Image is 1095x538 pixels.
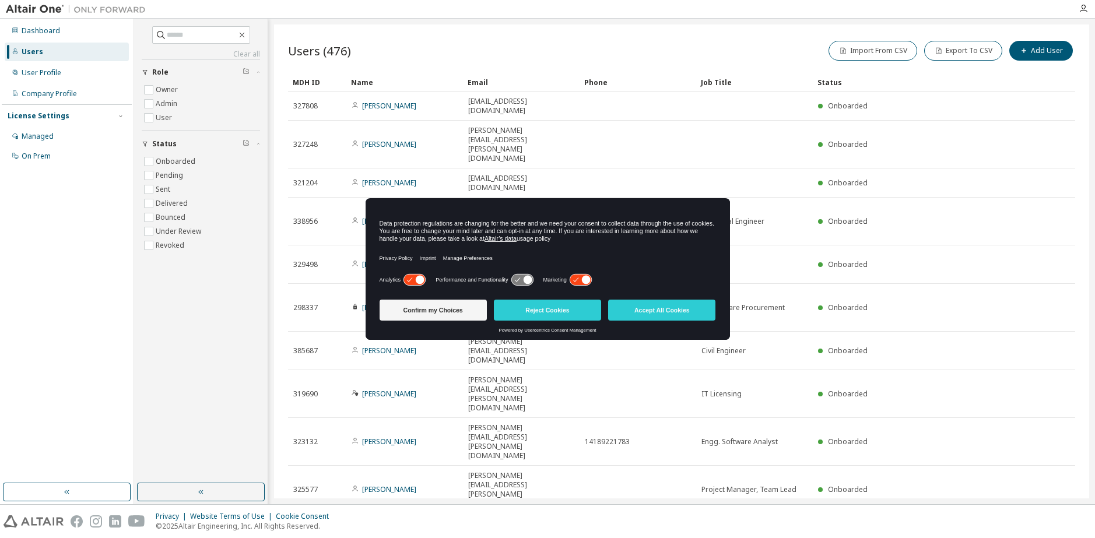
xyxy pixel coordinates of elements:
[156,224,203,238] label: Under Review
[585,437,630,446] span: 14189221783
[109,515,121,528] img: linkedin.svg
[362,437,416,446] a: [PERSON_NAME]
[362,303,416,312] a: [PERSON_NAME]
[293,217,318,226] span: 338956
[293,389,318,399] span: 319690
[828,437,868,446] span: Onboarded
[288,43,351,59] span: Users (476)
[156,196,190,210] label: Delivered
[142,50,260,59] a: Clear all
[156,168,185,182] label: Pending
[1009,41,1073,61] button: Add User
[71,515,83,528] img: facebook.svg
[362,389,416,399] a: [PERSON_NAME]
[243,139,250,149] span: Clear filter
[156,83,180,97] label: Owner
[293,178,318,188] span: 321204
[293,303,318,312] span: 298337
[817,73,1015,92] div: Status
[701,485,796,494] span: Project Manager, Team Lead
[156,182,173,196] label: Sent
[142,59,260,85] button: Role
[828,259,868,269] span: Onboarded
[22,152,51,161] div: On Prem
[152,68,169,77] span: Role
[243,68,250,77] span: Clear filter
[468,423,574,460] span: [PERSON_NAME][EMAIL_ADDRESS][PERSON_NAME][DOMAIN_NAME]
[584,73,692,92] div: Phone
[701,346,746,356] span: Civil Engineer
[8,111,69,121] div: License Settings
[828,303,868,312] span: Onboarded
[22,89,77,99] div: Company Profile
[701,389,742,399] span: IT Licensing
[156,154,198,168] label: Onboarded
[829,41,917,61] button: Import From CSV
[22,68,61,78] div: User Profile
[6,3,152,15] img: Altair One
[468,375,574,413] span: [PERSON_NAME][EMAIL_ADDRESS][PERSON_NAME][DOMAIN_NAME]
[701,303,785,312] span: IT Software Procurement
[362,178,416,188] a: [PERSON_NAME]
[362,259,416,269] a: [PERSON_NAME]
[362,216,416,226] a: [PERSON_NAME]
[293,140,318,149] span: 327248
[468,471,574,508] span: [PERSON_NAME][EMAIL_ADDRESS][PERSON_NAME][DOMAIN_NAME]
[156,521,336,531] p: © 2025 Altair Engineering, Inc. All Rights Reserved.
[3,515,64,528] img: altair_logo.svg
[156,238,187,252] label: Revoked
[293,485,318,494] span: 325577
[701,217,764,226] span: Structural Engineer
[468,126,574,163] span: [PERSON_NAME][EMAIL_ADDRESS][PERSON_NAME][DOMAIN_NAME]
[22,132,54,141] div: Managed
[468,174,574,192] span: [EMAIL_ADDRESS][DOMAIN_NAME]
[351,73,458,92] div: Name
[362,346,416,356] a: [PERSON_NAME]
[156,512,190,521] div: Privacy
[468,97,574,115] span: [EMAIL_ADDRESS][DOMAIN_NAME]
[293,73,342,92] div: MDH ID
[828,389,868,399] span: Onboarded
[362,139,416,149] a: [PERSON_NAME]
[142,131,260,157] button: Status
[293,437,318,446] span: 323132
[828,216,868,226] span: Onboarded
[276,512,336,521] div: Cookie Consent
[828,484,868,494] span: Onboarded
[152,139,177,149] span: Status
[293,260,318,269] span: 329498
[701,73,808,92] div: Job Title
[828,178,868,188] span: Onboarded
[293,346,318,356] span: 385687
[190,512,276,521] div: Website Terms of Use
[362,101,416,111] a: [PERSON_NAME]
[362,484,416,494] a: [PERSON_NAME]
[22,47,43,57] div: Users
[924,41,1002,61] button: Export To CSV
[701,437,778,446] span: Engg. Software Analyst
[156,210,188,224] label: Bounced
[293,101,318,111] span: 327808
[90,515,102,528] img: instagram.svg
[128,515,145,528] img: youtube.svg
[828,139,868,149] span: Onboarded
[828,346,868,356] span: Onboarded
[156,97,180,111] label: Admin
[828,101,868,111] span: Onboarded
[468,73,575,92] div: Email
[22,26,60,36] div: Dashboard
[156,111,174,125] label: User
[468,337,574,365] span: [PERSON_NAME][EMAIL_ADDRESS][DOMAIN_NAME]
